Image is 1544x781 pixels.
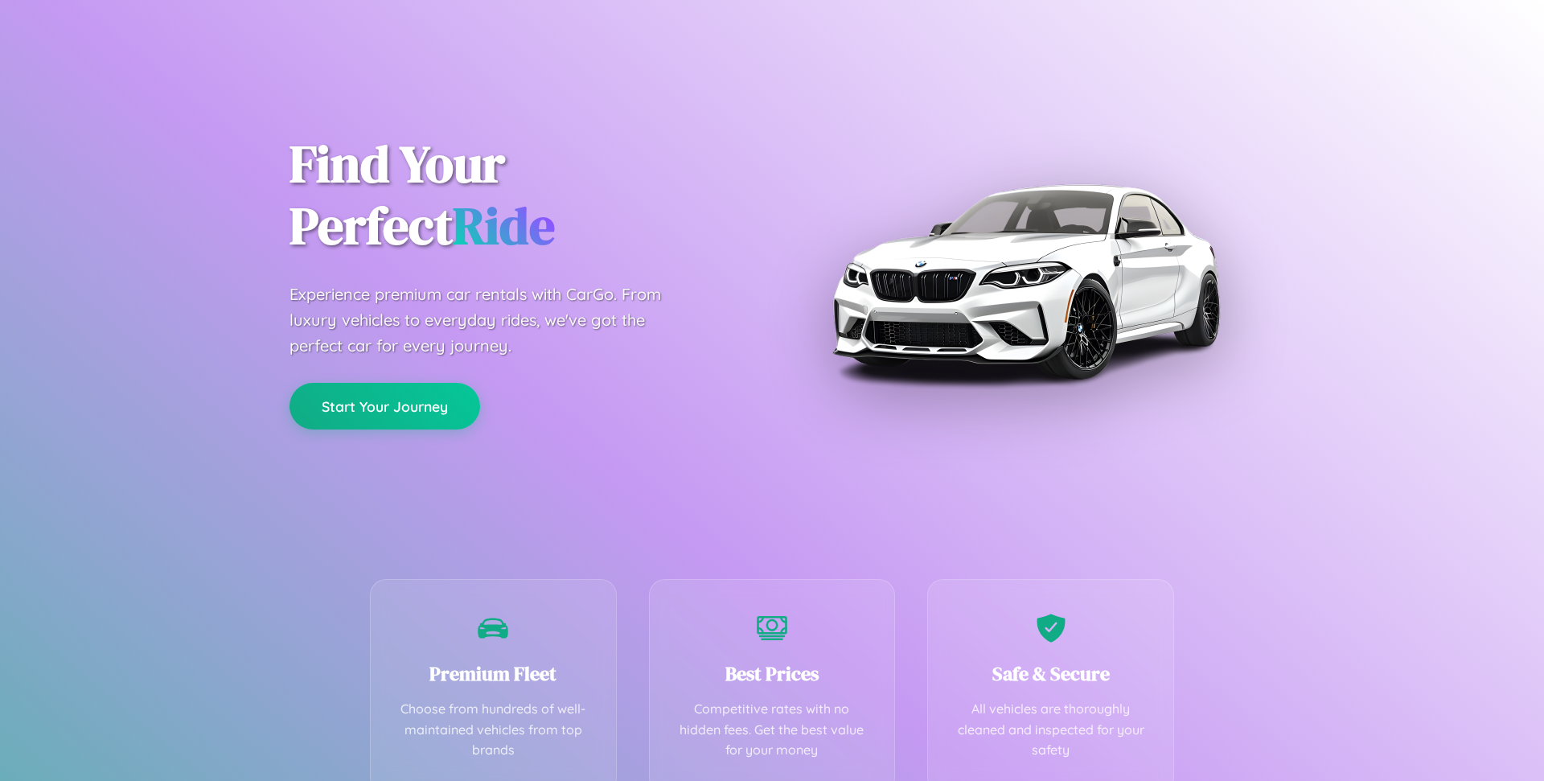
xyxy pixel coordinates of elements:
h1: Find Your Perfect [289,134,748,257]
p: All vehicles are thoroughly cleaned and inspected for your safety [952,699,1149,761]
p: Choose from hundreds of well-maintained vehicles from top brands [395,699,592,761]
h3: Premium Fleet [395,660,592,687]
p: Competitive rates with no hidden fees. Get the best value for your money [674,699,871,761]
h3: Best Prices [674,660,871,687]
img: Premium BMW car rental vehicle [824,80,1226,483]
button: Start Your Journey [289,383,480,430]
h3: Safe & Secure [952,660,1149,687]
p: Experience premium car rentals with CarGo. From luxury vehicles to everyday rides, we've got the ... [289,282,692,359]
span: Ride [453,191,555,261]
